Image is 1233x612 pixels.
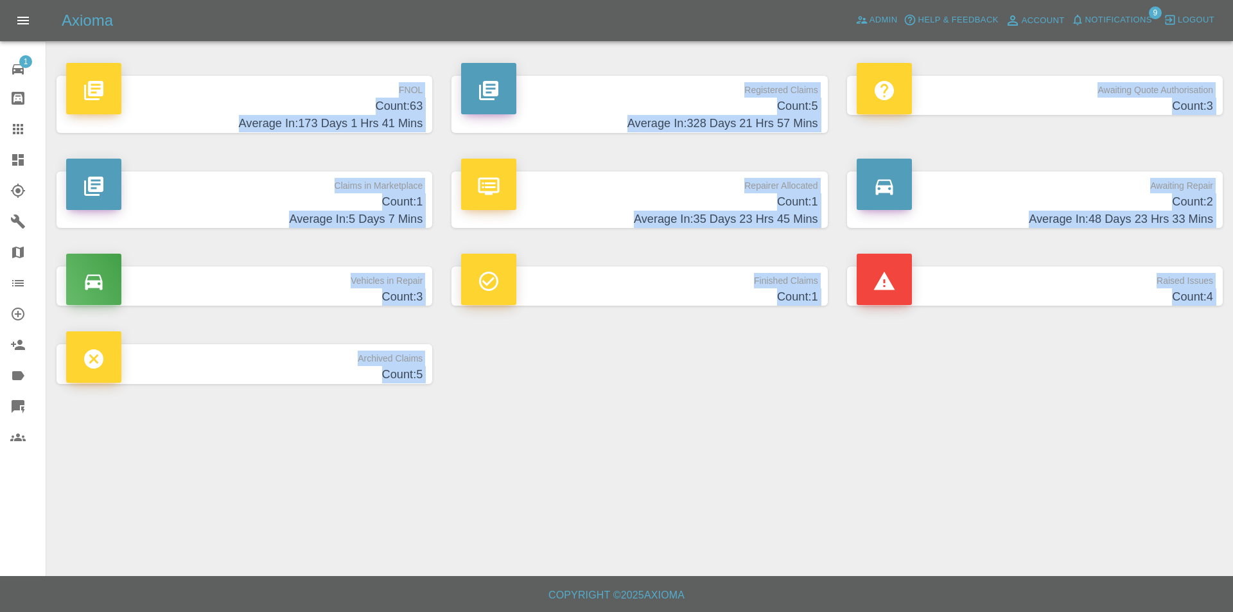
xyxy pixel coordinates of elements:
[857,211,1213,228] h4: Average In: 48 Days 23 Hrs 33 Mins
[66,288,423,306] h4: Count: 3
[461,115,818,132] h4: Average In: 328 Days 21 Hrs 57 Mins
[66,366,423,383] h4: Count: 5
[852,10,901,30] a: Admin
[1178,13,1214,28] span: Logout
[1085,13,1152,28] span: Notifications
[461,171,818,193] p: Repairer Allocated
[57,171,432,229] a: Claims in MarketplaceCount:1Average In:5 Days 7 Mins
[451,267,827,306] a: Finished ClaimsCount:1
[857,98,1213,115] h4: Count: 3
[66,171,423,193] p: Claims in Marketplace
[847,267,1223,306] a: Raised IssuesCount:4
[1022,13,1065,28] span: Account
[870,13,898,28] span: Admin
[57,267,432,306] a: Vehicles in RepairCount:3
[857,76,1213,98] p: Awaiting Quote Authorisation
[857,288,1213,306] h4: Count: 4
[461,267,818,288] p: Finished Claims
[461,76,818,98] p: Registered Claims
[1160,10,1218,30] button: Logout
[857,267,1213,288] p: Raised Issues
[1068,10,1155,30] button: Notifications
[461,288,818,306] h4: Count: 1
[66,98,423,115] h4: Count: 63
[66,76,423,98] p: FNOL
[57,344,432,383] a: Archived ClaimsCount:5
[451,171,827,229] a: Repairer AllocatedCount:1Average In:35 Days 23 Hrs 45 Mins
[461,193,818,211] h4: Count: 1
[451,76,827,133] a: Registered ClaimsCount:5Average In:328 Days 21 Hrs 57 Mins
[57,76,432,133] a: FNOLCount:63Average In:173 Days 1 Hrs 41 Mins
[461,98,818,115] h4: Count: 5
[1002,10,1068,31] a: Account
[8,5,39,36] button: Open drawer
[19,55,32,68] span: 1
[847,171,1223,229] a: Awaiting RepairCount:2Average In:48 Days 23 Hrs 33 Mins
[66,115,423,132] h4: Average In: 173 Days 1 Hrs 41 Mins
[900,10,1001,30] button: Help & Feedback
[66,211,423,228] h4: Average In: 5 Days 7 Mins
[66,267,423,288] p: Vehicles in Repair
[66,344,423,366] p: Archived Claims
[857,171,1213,193] p: Awaiting Repair
[918,13,998,28] span: Help & Feedback
[62,10,113,31] h5: Axioma
[857,193,1213,211] h4: Count: 2
[461,211,818,228] h4: Average In: 35 Days 23 Hrs 45 Mins
[847,76,1223,115] a: Awaiting Quote AuthorisationCount:3
[1149,6,1162,19] span: 9
[10,586,1223,604] h6: Copyright © 2025 Axioma
[66,193,423,211] h4: Count: 1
